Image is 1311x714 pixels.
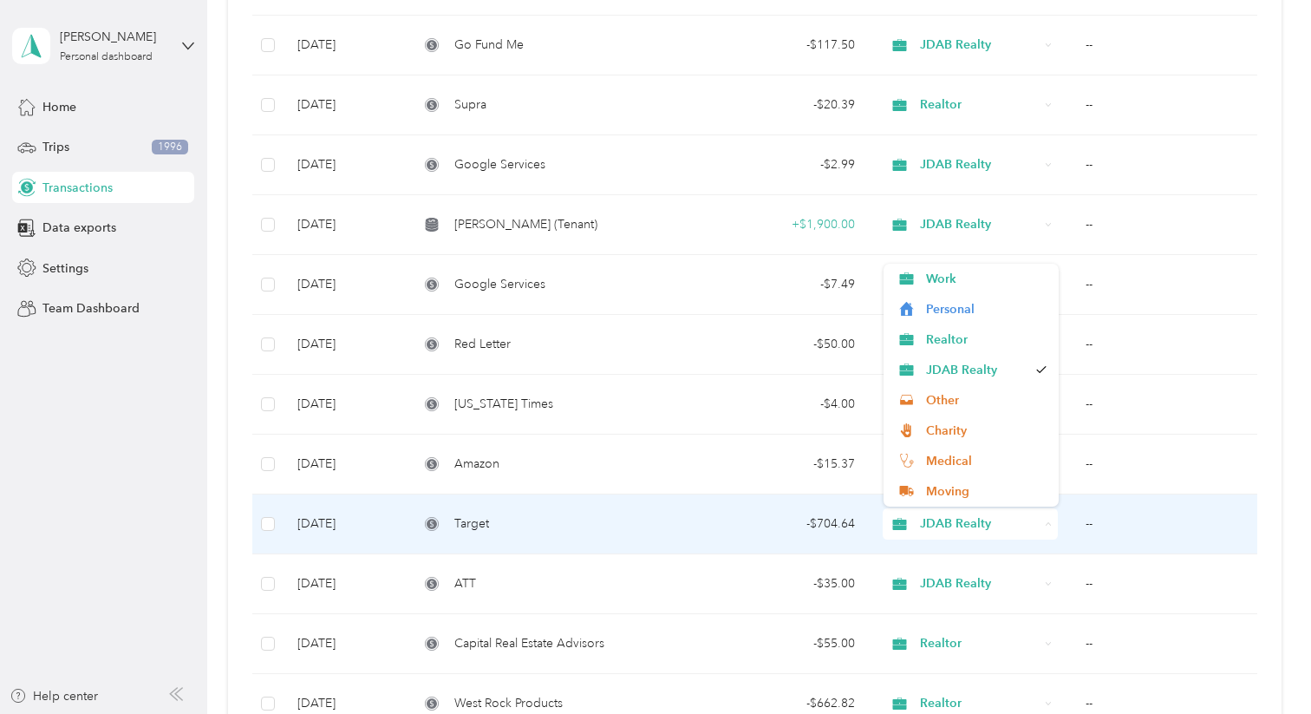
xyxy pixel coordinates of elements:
[284,495,405,554] td: [DATE]
[1072,195,1265,255] td: --
[709,514,856,534] div: - $704.64
[926,482,1047,501] span: Moving
[454,155,545,174] span: Google Services
[709,395,856,414] div: - $4.00
[42,138,69,156] span: Trips
[454,95,486,115] span: Supra
[920,514,1039,534] span: JDAB Realty
[1072,495,1265,554] td: --
[284,614,405,674] td: [DATE]
[284,16,405,75] td: [DATE]
[709,95,856,115] div: - $20.39
[1214,617,1311,714] iframe: Everlance-gr Chat Button Frame
[920,694,1039,713] span: Realtor
[1072,255,1265,315] td: --
[42,179,113,197] span: Transactions
[920,574,1039,593] span: JDAB Realty
[926,270,1047,288] span: Work
[284,375,405,435] td: [DATE]
[926,331,1047,349] span: Realtor
[284,435,405,495] td: [DATE]
[920,36,1039,55] span: JDAB Realty
[920,215,1039,234] span: JDAB Realty
[709,455,856,474] div: - $15.37
[454,335,511,354] span: Red Letter
[709,155,856,174] div: - $2.99
[926,300,1047,318] span: Personal
[454,275,545,294] span: Google Services
[454,514,489,534] span: Target
[709,335,856,354] div: - $50.00
[152,140,188,155] span: 1996
[284,255,405,315] td: [DATE]
[454,395,553,414] span: [US_STATE] Times
[1072,435,1265,495] td: --
[454,694,563,713] span: West Rock Products
[454,455,499,474] span: Amazon
[920,95,1039,115] span: Realtor
[1072,554,1265,614] td: --
[709,215,856,234] div: + $1,900.00
[709,36,856,55] div: - $117.50
[920,155,1039,174] span: JDAB Realty
[42,98,76,116] span: Home
[60,52,153,62] div: Personal dashboard
[42,259,88,278] span: Settings
[1072,16,1265,75] td: --
[926,361,1027,379] span: JDAB Realty
[284,75,405,135] td: [DATE]
[926,391,1047,409] span: Other
[1072,315,1265,375] td: --
[454,215,597,234] span: [PERSON_NAME] (Tenant)
[1072,75,1265,135] td: --
[42,219,116,237] span: Data exports
[1072,135,1265,195] td: --
[42,299,140,318] span: Team Dashboard
[454,574,476,593] span: ATT
[709,574,856,593] div: - $35.00
[926,422,1047,440] span: Charity
[454,36,524,55] span: Go Fund Me
[709,275,856,294] div: - $7.49
[10,687,98,705] button: Help center
[1072,614,1265,674] td: --
[284,195,405,255] td: [DATE]
[709,694,856,713] div: - $662.82
[284,135,405,195] td: [DATE]
[926,452,1047,470] span: Medical
[454,634,604,653] span: Capital Real Estate Advisors
[709,634,856,653] div: - $55.00
[284,554,405,614] td: [DATE]
[920,634,1039,653] span: Realtor
[1072,375,1265,435] td: --
[60,28,168,46] div: [PERSON_NAME]
[284,315,405,375] td: [DATE]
